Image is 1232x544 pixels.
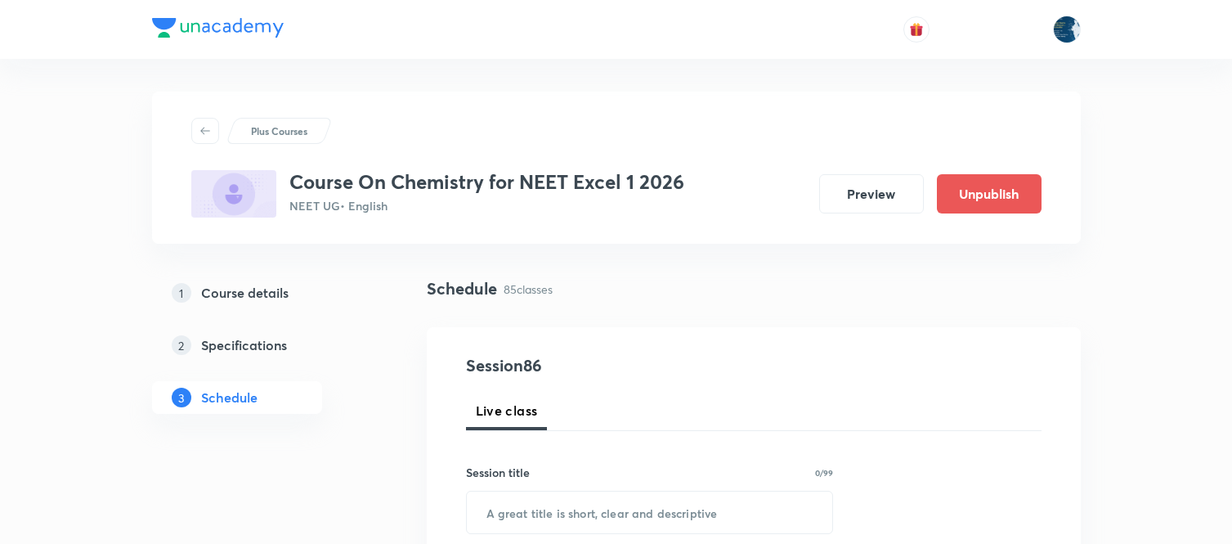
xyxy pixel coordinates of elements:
h5: Specifications [201,335,287,355]
h4: Session 86 [466,353,764,378]
button: avatar [903,16,930,43]
h6: Session title [466,464,530,481]
p: 1 [172,283,191,303]
a: 2Specifications [152,329,374,362]
p: 2 [172,335,191,355]
h3: Course On Chemistry for NEET Excel 1 2026 [289,170,684,194]
input: A great title is short, clear and descriptive [467,492,833,533]
p: 0/99 [815,469,833,477]
button: Unpublish [937,174,1042,214]
p: 85 classes [504,281,553,298]
p: 3 [172,388,191,407]
button: Preview [819,174,924,214]
img: avatar [909,22,924,37]
a: 1Course details [152,276,374,309]
h5: Course details [201,283,289,303]
img: DEB488D4-0E21-4ACB-9DAB-15295F1D3D67_plus.png [191,170,276,218]
p: Plus Courses [251,124,307,138]
p: NEET UG • English [289,197,684,214]
h4: Schedule [427,276,497,301]
img: Lokeshwar Chiluveru [1053,16,1081,43]
h5: Schedule [201,388,258,407]
a: Company Logo [152,18,284,42]
img: Company Logo [152,18,284,38]
span: Live class [476,401,538,420]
